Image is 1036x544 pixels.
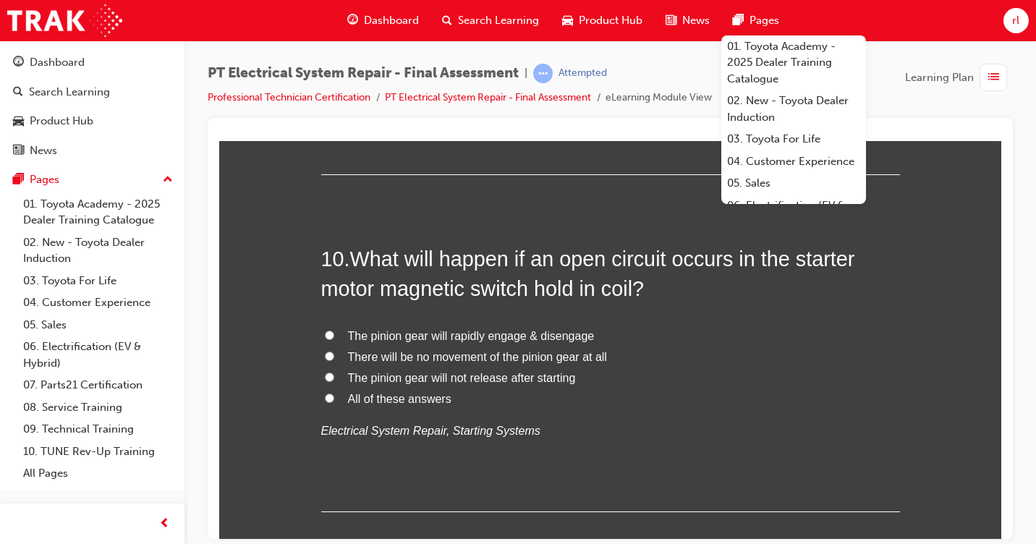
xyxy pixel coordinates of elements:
[102,103,681,162] h2: 10 .
[733,12,744,30] span: pages-icon
[551,6,654,35] a: car-iconProduct Hub
[17,374,179,396] a: 07. Parts21 Certification
[347,12,358,30] span: guage-icon
[666,12,676,30] span: news-icon
[17,441,179,463] a: 10. TUNE Rev-Up Training
[6,166,179,193] button: Pages
[17,231,179,270] a: 02. New - Toyota Dealer Induction
[13,145,24,158] span: news-icon
[29,84,110,101] div: Search Learning
[721,35,866,90] a: 01. Toyota Academy - 2025 Dealer Training Catalogue
[17,418,179,441] a: 09. Technical Training
[750,12,779,29] span: Pages
[17,292,179,314] a: 04. Customer Experience
[6,46,179,166] button: DashboardSearch LearningProduct HubNews
[721,150,866,173] a: 04. Customer Experience
[102,284,321,296] em: Electrical System Repair, Starting Systems
[208,91,370,103] a: Professional Technician Certification
[6,49,179,76] a: Dashboard
[430,6,551,35] a: search-iconSearch Learning
[721,128,866,150] a: 03. Toyota For Life
[6,79,179,106] a: Search Learning
[13,56,24,69] span: guage-icon
[721,172,866,195] a: 05. Sales
[30,54,85,71] div: Dashboard
[905,64,1013,91] button: Learning Plan
[579,12,642,29] span: Product Hub
[129,189,375,201] span: The pinion gear will rapidly engage & disengage
[17,396,179,419] a: 08. Service Training
[525,65,527,82] span: |
[6,108,179,135] a: Product Hub
[1012,12,1019,29] span: rl
[17,270,179,292] a: 03. Toyota For Life
[721,6,791,35] a: pages-iconPages
[106,252,115,262] input: All of these answers
[336,6,430,35] a: guage-iconDashboard
[30,113,93,129] div: Product Hub
[442,12,452,30] span: search-icon
[17,314,179,336] a: 05. Sales
[13,86,23,99] span: search-icon
[129,210,388,222] span: There will be no movement of the pinion gear at all
[129,231,357,243] span: The pinion gear will not release after starting
[562,12,573,30] span: car-icon
[533,64,553,83] span: learningRecordVerb_ATTEMPT-icon
[6,137,179,164] a: News
[721,90,866,128] a: 02. New - Toyota Dealer Induction
[163,171,173,190] span: up-icon
[458,12,539,29] span: Search Learning
[1003,8,1029,33] button: rl
[13,174,24,187] span: pages-icon
[129,252,232,264] span: All of these answers
[106,211,115,220] input: There will be no movement of the pinion gear at all
[721,195,866,233] a: 06. Electrification (EV & Hybrid)
[17,193,179,231] a: 01. Toyota Academy - 2025 Dealer Training Catalogue
[106,231,115,241] input: The pinion gear will not release after starting
[106,190,115,199] input: The pinion gear will rapidly engage & disengage
[102,106,636,158] span: What will happen if an open circuit occurs in the starter motor magnetic switch hold in coil?
[30,143,57,159] div: News
[559,67,607,80] div: Attempted
[30,171,59,188] div: Pages
[17,336,179,374] a: 06. Electrification (EV & Hybrid)
[606,90,712,106] li: eLearning Module View
[905,69,974,86] span: Learning Plan
[208,65,519,82] span: PT Electrical System Repair - Final Assessment
[654,6,721,35] a: news-iconNews
[13,115,24,128] span: car-icon
[17,462,179,485] a: All Pages
[159,515,170,533] span: prev-icon
[682,12,710,29] span: News
[385,91,591,103] a: PT Electrical System Repair - Final Assessment
[7,4,122,37] img: Trak
[364,12,419,29] span: Dashboard
[988,69,999,87] span: list-icon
